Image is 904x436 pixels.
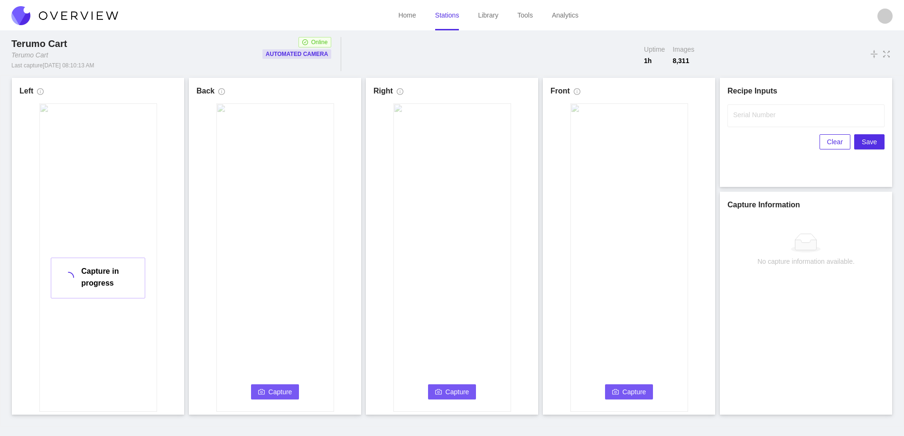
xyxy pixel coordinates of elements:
span: Clear [827,137,843,147]
img: Overview [11,6,118,25]
span: check-circle [302,39,308,45]
span: info-circle [397,88,403,99]
span: info-circle [218,88,225,99]
button: Clear [820,134,850,149]
span: Capture [269,387,292,397]
button: cameraCapture [605,384,653,399]
div: Terumo Cart [11,37,71,50]
span: Capture [446,387,469,397]
span: Images [672,45,694,54]
h1: Front [550,85,570,97]
span: info-circle [574,88,580,99]
span: camera [258,389,265,396]
div: No capture information available. [757,256,855,267]
span: camera [435,389,442,396]
p: Automated Camera [266,49,328,59]
a: Library [478,11,498,19]
span: Uptime [644,45,665,54]
a: Tools [517,11,533,19]
span: Capture in progress [81,267,119,287]
div: Terumo Cart [11,50,48,60]
button: cameraCapture [251,384,299,399]
span: info-circle [37,88,44,99]
h1: Right [373,85,393,97]
span: Terumo Cart [11,38,67,49]
span: vertical-align-middle [870,48,878,60]
a: Analytics [552,11,578,19]
a: Home [398,11,416,19]
span: 8,311 [672,56,694,65]
h1: Left [19,85,33,97]
span: Online [311,37,328,47]
span: 1 h [644,56,665,65]
h1: Recipe Inputs [727,85,885,97]
span: camera [612,389,619,396]
span: Save [862,137,877,147]
button: Save [854,134,885,149]
div: Last capture [DATE] 08:10:13 AM [11,62,94,69]
span: fullscreen [882,49,891,59]
h1: Back [196,85,214,97]
span: loading [61,270,77,286]
button: cameraCapture [428,384,476,399]
label: Serial Number [733,110,775,120]
span: Capture [623,387,646,397]
a: Stations [435,11,459,19]
h1: Capture Information [727,199,885,211]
